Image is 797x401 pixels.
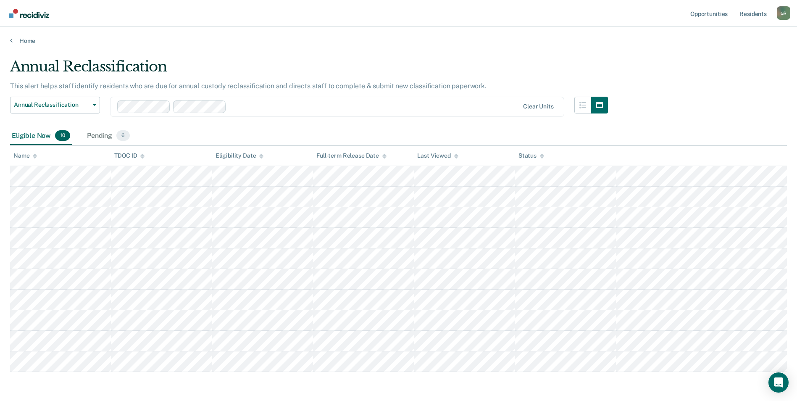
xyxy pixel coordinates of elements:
button: Annual Reclassification [10,97,100,113]
div: Annual Reclassification [10,58,608,82]
div: Eligible Now10 [10,127,72,145]
a: Home [10,37,787,45]
p: This alert helps staff identify residents who are due for annual custody reclassification and dir... [10,82,487,90]
div: Name [13,152,37,159]
span: Annual Reclassification [14,101,89,108]
div: Status [518,152,544,159]
div: Open Intercom Messenger [768,372,789,393]
span: 6 [116,130,130,141]
img: Recidiviz [9,9,49,18]
div: Eligibility Date [216,152,264,159]
span: 10 [55,130,70,141]
div: Clear units [523,103,554,110]
div: G R [777,6,790,20]
div: Last Viewed [417,152,458,159]
div: Pending6 [85,127,132,145]
div: Full-term Release Date [316,152,387,159]
button: Profile dropdown button [777,6,790,20]
div: TDOC ID [114,152,145,159]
